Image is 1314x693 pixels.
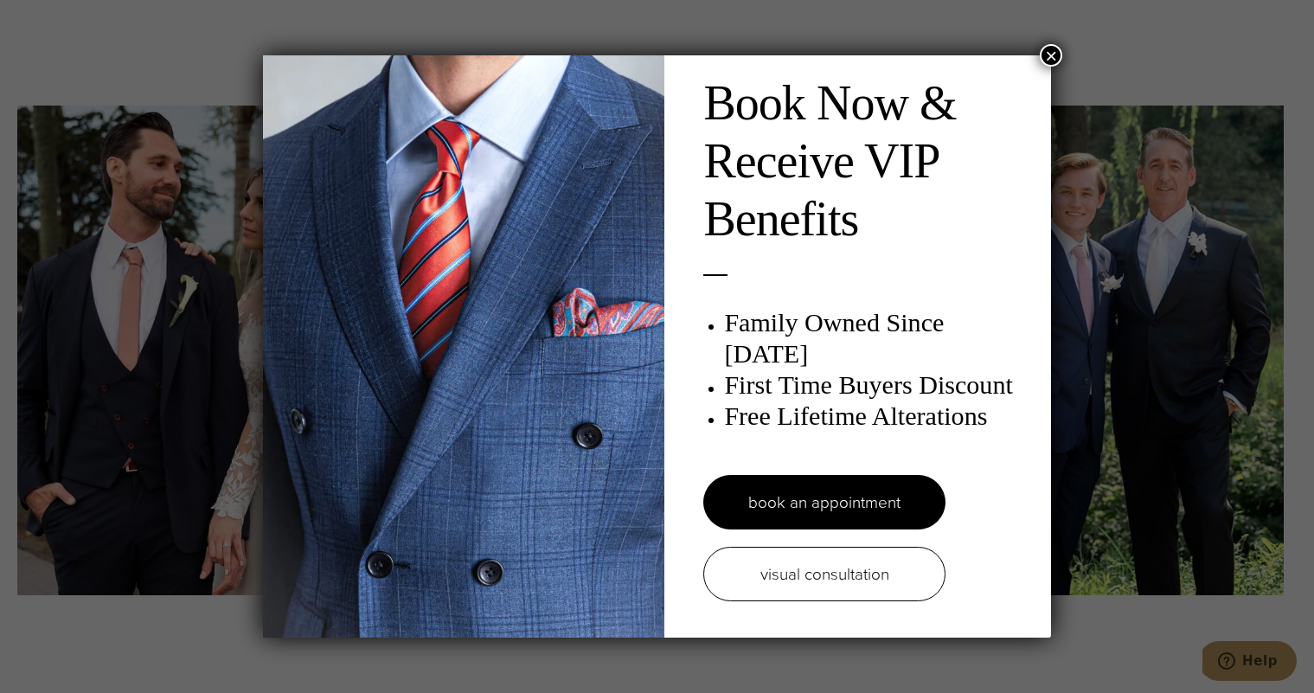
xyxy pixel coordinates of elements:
[1040,44,1062,67] button: Close
[703,547,945,601] a: visual consultation
[703,74,1034,249] h2: Book Now & Receive VIP Benefits
[724,307,1034,369] h3: Family Owned Since [DATE]
[724,401,1034,432] h3: Free Lifetime Alterations
[40,12,75,28] span: Help
[703,475,945,529] a: book an appointment
[724,369,1034,401] h3: First Time Buyers Discount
